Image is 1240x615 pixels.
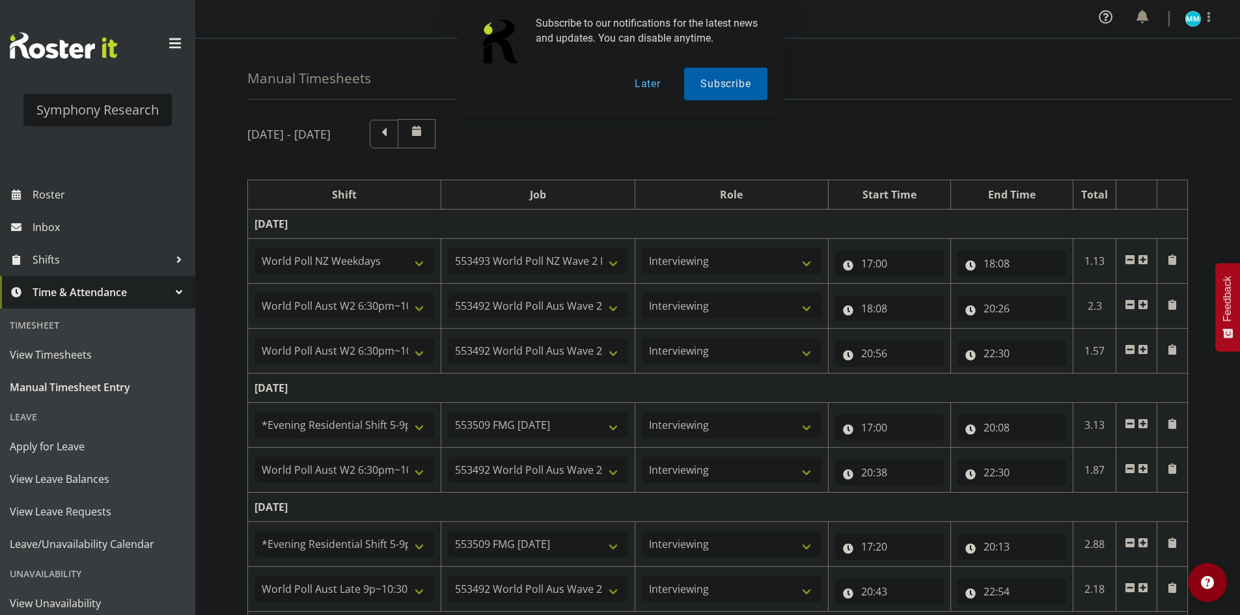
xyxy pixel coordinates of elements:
img: help-xxl-2.png [1201,576,1214,589]
td: [DATE] [248,210,1188,239]
td: [DATE] [248,493,1188,522]
span: View Leave Balances [10,469,186,489]
input: Click to select... [835,251,944,277]
td: 2.88 [1073,522,1116,567]
a: View Leave Balances [3,463,192,495]
span: Time & Attendance [33,282,169,302]
span: Shifts [33,250,169,269]
input: Click to select... [835,459,944,485]
td: 1.13 [1073,239,1116,284]
img: notification icon [473,16,525,68]
input: Click to select... [835,340,944,366]
input: Click to select... [958,459,1066,485]
button: Feedback - Show survey [1215,263,1240,351]
input: Click to select... [958,415,1066,441]
h5: [DATE] - [DATE] [247,127,331,141]
a: View Timesheets [3,338,192,371]
input: Click to select... [958,534,1066,560]
span: Manual Timesheet Entry [10,377,186,397]
input: Click to select... [958,295,1066,321]
div: Shift [255,187,434,202]
span: Apply for Leave [10,437,186,456]
input: Click to select... [835,579,944,605]
td: [DATE] [248,374,1188,403]
td: 2.3 [1073,284,1116,329]
div: Subscribe to our notifications for the latest news and updates. You can disable anytime. [525,16,767,46]
div: Timesheet [3,312,192,338]
input: Click to select... [958,579,1066,605]
span: Leave/Unavailability Calendar [10,534,186,554]
td: 2.18 [1073,567,1116,612]
span: View Unavailability [10,594,186,613]
div: Leave [3,403,192,430]
td: 1.87 [1073,448,1116,493]
div: Start Time [835,187,944,202]
span: Roster [33,185,189,204]
button: Subscribe [684,68,767,100]
input: Click to select... [835,534,944,560]
div: Total [1080,187,1110,202]
a: Apply for Leave [3,430,192,463]
input: Click to select... [958,251,1066,277]
div: End Time [958,187,1066,202]
span: View Timesheets [10,345,186,364]
a: Manual Timesheet Entry [3,371,192,403]
div: Unavailability [3,560,192,587]
a: Leave/Unavailability Calendar [3,528,192,560]
input: Click to select... [835,295,944,321]
span: Inbox [33,217,189,237]
td: 3.13 [1073,403,1116,448]
span: View Leave Requests [10,502,186,521]
input: Click to select... [958,340,1066,366]
span: Feedback [1222,276,1233,321]
td: 1.57 [1073,329,1116,374]
div: Role [642,187,821,202]
a: View Leave Requests [3,495,192,528]
div: Job [448,187,627,202]
input: Click to select... [835,415,944,441]
button: Later [618,68,677,100]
